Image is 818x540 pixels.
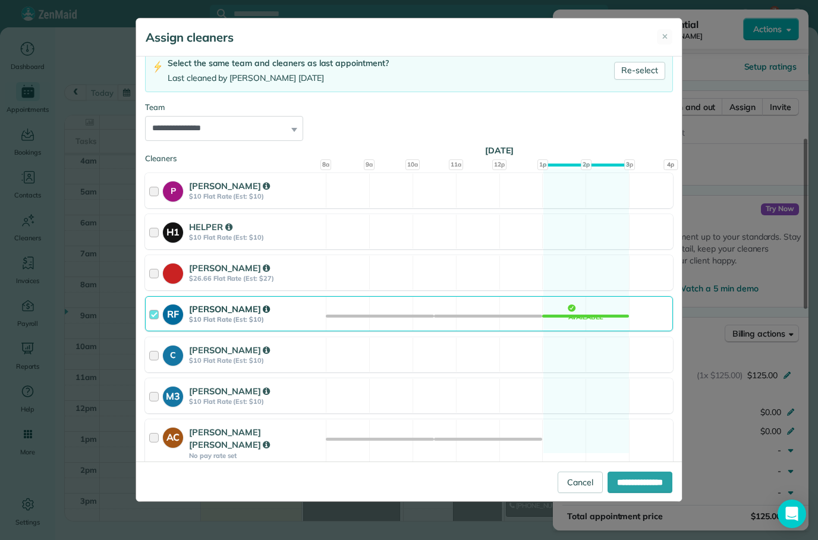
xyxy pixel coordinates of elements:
strong: [PERSON_NAME] [189,262,270,274]
strong: C [163,346,183,362]
strong: AC [163,428,183,445]
strong: H1 [163,222,183,240]
a: Re-select [614,62,665,80]
strong: [PERSON_NAME] [189,385,270,397]
strong: [PERSON_NAME] [PERSON_NAME] [189,426,270,451]
strong: $10 Flat Rate (Est: $10) [189,233,322,241]
div: Last cleaned by [PERSON_NAME] [DATE] [168,72,389,84]
strong: $10 Flat Rate (Est: $10) [189,397,322,406]
strong: $10 Flat Rate (Est: $10) [189,356,322,365]
strong: [PERSON_NAME] [189,180,270,191]
span: ✕ [662,31,668,43]
strong: $10 Flat Rate (Est: $10) [189,315,322,324]
a: Cancel [558,472,603,493]
strong: $26.66 Flat Rate (Est: $27) [189,274,322,282]
div: Select the same team and cleaners as last appointment? [168,57,389,70]
strong: [PERSON_NAME] [189,303,270,315]
strong: M3 [163,387,183,404]
strong: [PERSON_NAME] [189,344,270,356]
div: Cleaners [145,153,673,156]
h5: Assign cleaners [146,29,234,46]
strong: $10 Flat Rate (Est: $10) [189,192,322,200]
div: Open Intercom Messenger [778,500,806,528]
div: Team [145,102,673,114]
strong: RF [163,304,183,322]
img: lightning-bolt-icon-94e5364df696ac2de96d3a42b8a9ff6ba979493684c50e6bbbcda72601fa0d29.png [153,61,163,73]
strong: No pay rate set [189,451,322,460]
strong: HELPER [189,221,232,233]
strong: P [163,181,183,197]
